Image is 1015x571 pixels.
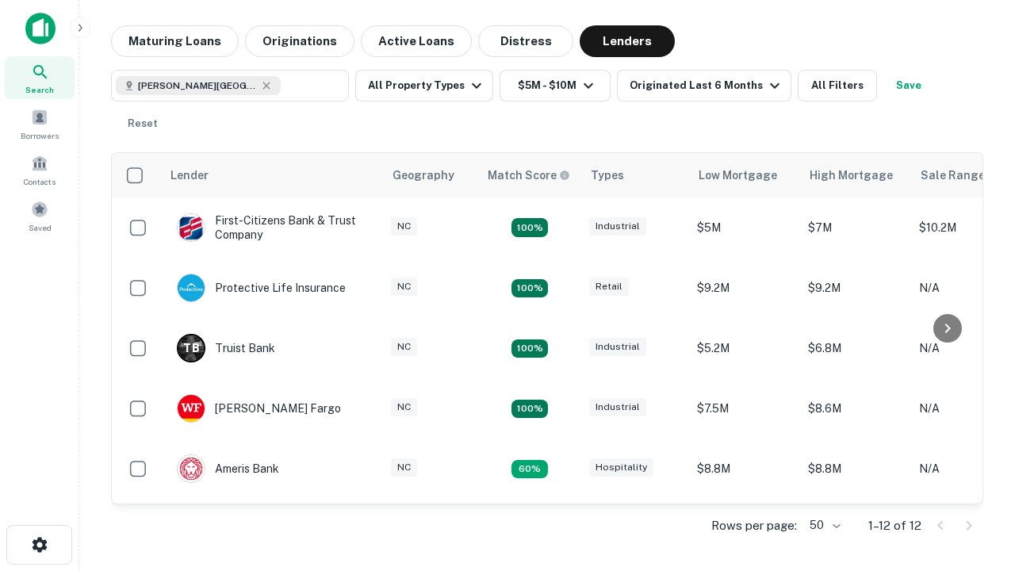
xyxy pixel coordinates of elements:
[177,454,279,483] div: Ameris Bank
[391,398,417,416] div: NC
[800,153,911,197] th: High Mortgage
[511,339,548,358] div: Matching Properties: 3, hasApolloMatch: undefined
[178,455,205,482] img: picture
[393,166,454,185] div: Geography
[798,70,877,102] button: All Filters
[689,153,800,197] th: Low Mortgage
[5,56,75,99] a: Search
[178,274,205,301] img: picture
[800,318,911,378] td: $6.8M
[580,25,675,57] button: Lenders
[170,166,209,185] div: Lender
[177,394,341,423] div: [PERSON_NAME] Fargo
[178,395,205,422] img: picture
[177,213,367,242] div: First-citizens Bank & Trust Company
[21,129,59,142] span: Borrowers
[800,499,911,559] td: $9.2M
[511,218,548,237] div: Matching Properties: 2, hasApolloMatch: undefined
[921,166,985,185] div: Sale Range
[478,153,581,197] th: Capitalize uses an advanced AI algorithm to match your search with the best lender. The match sco...
[689,197,800,258] td: $5M
[183,340,199,357] p: T B
[630,76,784,95] div: Originated Last 6 Months
[589,278,629,296] div: Retail
[689,499,800,559] td: $9.2M
[161,153,383,197] th: Lender
[511,279,548,298] div: Matching Properties: 2, hasApolloMatch: undefined
[868,516,921,535] p: 1–12 of 12
[810,166,893,185] div: High Mortgage
[617,70,791,102] button: Originated Last 6 Months
[689,258,800,318] td: $9.2M
[711,516,797,535] p: Rows per page:
[589,398,646,416] div: Industrial
[391,217,417,236] div: NC
[391,458,417,477] div: NC
[177,274,346,302] div: Protective Life Insurance
[383,153,478,197] th: Geography
[178,214,205,241] img: picture
[5,148,75,191] a: Contacts
[25,83,54,96] span: Search
[245,25,354,57] button: Originations
[589,338,646,356] div: Industrial
[800,197,911,258] td: $7M
[689,378,800,439] td: $7.5M
[111,25,239,57] button: Maturing Loans
[24,175,56,188] span: Contacts
[5,102,75,145] a: Borrowers
[500,70,611,102] button: $5M - $10M
[699,166,777,185] div: Low Mortgage
[138,79,257,93] span: [PERSON_NAME][GEOGRAPHIC_DATA], [GEOGRAPHIC_DATA]
[581,153,689,197] th: Types
[589,217,646,236] div: Industrial
[5,194,75,237] a: Saved
[488,167,570,184] div: Capitalize uses an advanced AI algorithm to match your search with the best lender. The match sco...
[361,25,472,57] button: Active Loans
[591,166,624,185] div: Types
[478,25,573,57] button: Distress
[177,334,275,362] div: Truist Bank
[511,400,548,419] div: Matching Properties: 2, hasApolloMatch: undefined
[29,221,52,234] span: Saved
[488,167,567,184] h6: Match Score
[589,458,653,477] div: Hospitality
[355,70,493,102] button: All Property Types
[800,378,911,439] td: $8.6M
[689,318,800,378] td: $5.2M
[800,439,911,499] td: $8.8M
[689,439,800,499] td: $8.8M
[391,278,417,296] div: NC
[936,393,1015,469] iframe: Chat Widget
[883,70,934,102] button: Save your search to get updates of matches that match your search criteria.
[800,258,911,318] td: $9.2M
[803,514,843,537] div: 50
[117,108,168,140] button: Reset
[511,460,548,479] div: Matching Properties: 1, hasApolloMatch: undefined
[25,13,56,44] img: capitalize-icon.png
[391,338,417,356] div: NC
